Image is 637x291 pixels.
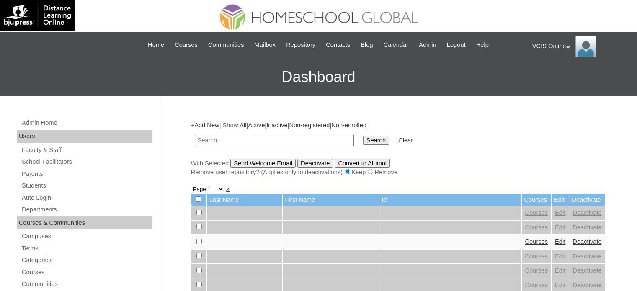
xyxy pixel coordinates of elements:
a: Campuses [21,231,152,242]
a: Courses [170,40,202,50]
a: Courses [525,209,548,216]
td: Courses [522,194,552,206]
a: » [226,185,230,192]
img: VCIS Online Admin [575,36,596,57]
span: Blog [361,40,373,50]
a: Courses [525,253,548,260]
a: Courses [21,267,152,278]
a: Calendar [379,40,413,50]
a: Contacts [322,40,354,50]
input: Deactivate [297,159,333,168]
a: Admin [415,40,441,50]
a: Categories [21,255,152,265]
a: Communities [204,40,248,50]
a: School Facilitators [21,157,152,167]
span: Contacts [326,40,350,50]
h3: Dashboard [4,58,633,96]
input: Convert to Alumni [335,159,390,168]
a: Faculty & Staff [21,145,152,155]
a: Terms [21,243,152,254]
td: Deactivate [569,194,605,206]
a: Mailbox [250,40,280,50]
span: Mailbox [255,40,276,50]
a: Auto Login [21,193,152,203]
td: Id [379,194,521,206]
span: Admin [419,40,436,50]
a: Clear [398,137,413,144]
a: Courses [525,282,548,288]
a: Edit [555,282,565,288]
td: Edit [552,194,569,206]
input: Send Welcome Email [230,159,296,168]
a: Add New [194,122,219,129]
a: Deactivate [573,209,601,216]
a: Non-registered [289,122,330,129]
a: Edit [555,238,565,245]
a: Deactivate [573,282,601,288]
a: Edit [555,209,565,216]
a: Courses [525,224,548,231]
span: Communities [208,40,244,50]
a: Departments [21,204,152,215]
a: Repository [282,40,320,50]
a: Communities [21,279,152,289]
img: logo-white.png [4,4,71,27]
a: Blog [356,40,377,50]
a: Active [248,122,265,129]
a: Inactive [266,122,288,129]
div: Users [17,130,152,143]
div: + | Show: | | | | [191,121,606,176]
td: First Name [283,194,379,206]
a: Courses [525,267,548,274]
input: Search [196,135,354,146]
span: Courses [175,40,198,50]
span: Home [148,40,164,50]
div: Courses & Communities [17,216,152,230]
a: Deactivate [573,238,601,245]
div: Remove user repository? (Applies only to deactivations) Keep Remove [191,168,606,177]
span: Help [476,40,489,50]
a: Admin Home [21,118,152,128]
a: All [240,122,246,129]
a: Edit [555,267,565,274]
td: Last Name [207,194,282,206]
span: Logout [447,40,466,50]
a: Home [144,40,168,50]
a: Parents [21,169,152,179]
a: Students [21,180,152,191]
a: Logout [443,40,470,50]
a: Courses [525,238,548,245]
a: Help [472,40,493,50]
div: With Selected: [191,159,606,177]
a: Deactivate [573,267,601,274]
a: Non-enrolled [331,122,366,129]
a: Edit [555,253,565,260]
span: Calendar [384,40,408,50]
span: Repository [286,40,315,50]
input: Search [363,136,389,145]
a: Edit [555,224,565,231]
a: Deactivate [573,253,601,260]
div: VCIS Online [532,36,629,57]
a: Deactivate [573,224,601,231]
